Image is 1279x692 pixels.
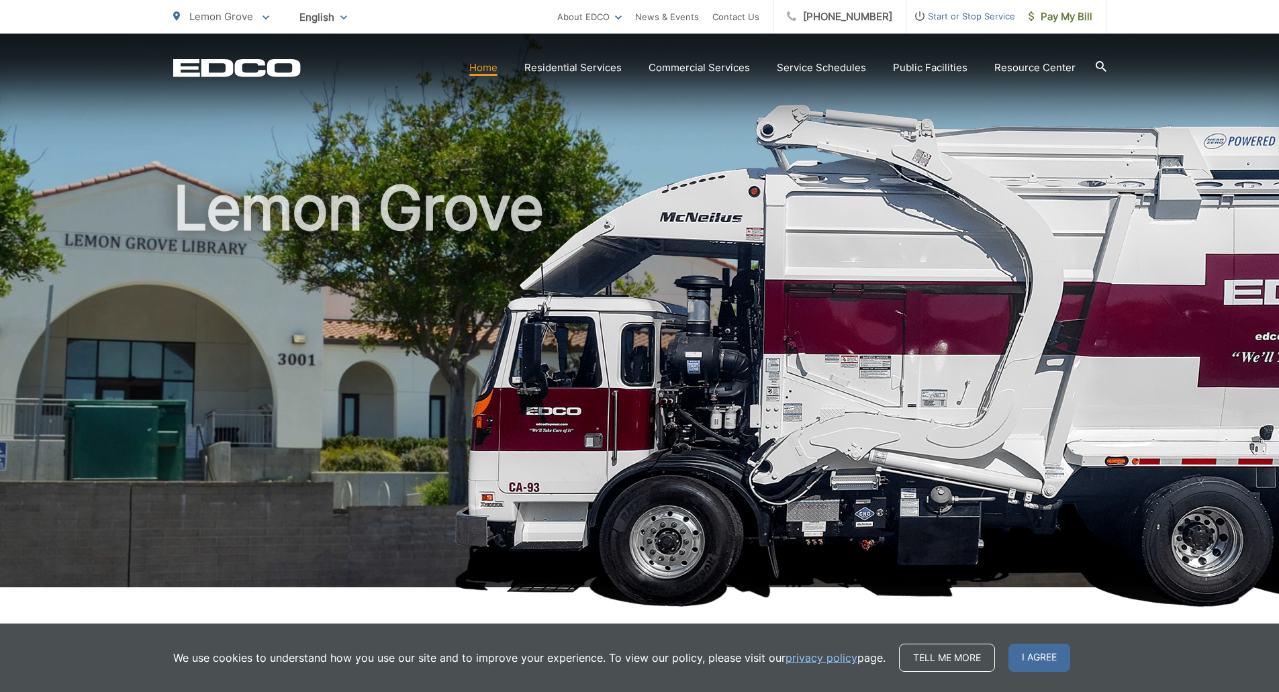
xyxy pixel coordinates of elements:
a: Home [469,60,498,76]
a: Tell me more [899,644,995,672]
a: News & Events [635,9,699,25]
h1: Lemon Grove [173,175,1106,599]
a: Commercial Services [649,60,750,76]
span: Lemon Grove [189,10,253,23]
a: Resource Center [994,60,1076,76]
a: privacy policy [786,650,857,666]
span: English [289,5,357,29]
a: Public Facilities [893,60,967,76]
a: About EDCO [557,9,622,25]
a: Contact Us [712,9,759,25]
a: EDCD logo. Return to the homepage. [173,58,301,77]
span: I agree [1008,644,1070,672]
span: Pay My Bill [1029,9,1092,25]
p: We use cookies to understand how you use our site and to improve your experience. To view our pol... [173,650,886,666]
a: Residential Services [524,60,622,76]
a: Service Schedules [777,60,866,76]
